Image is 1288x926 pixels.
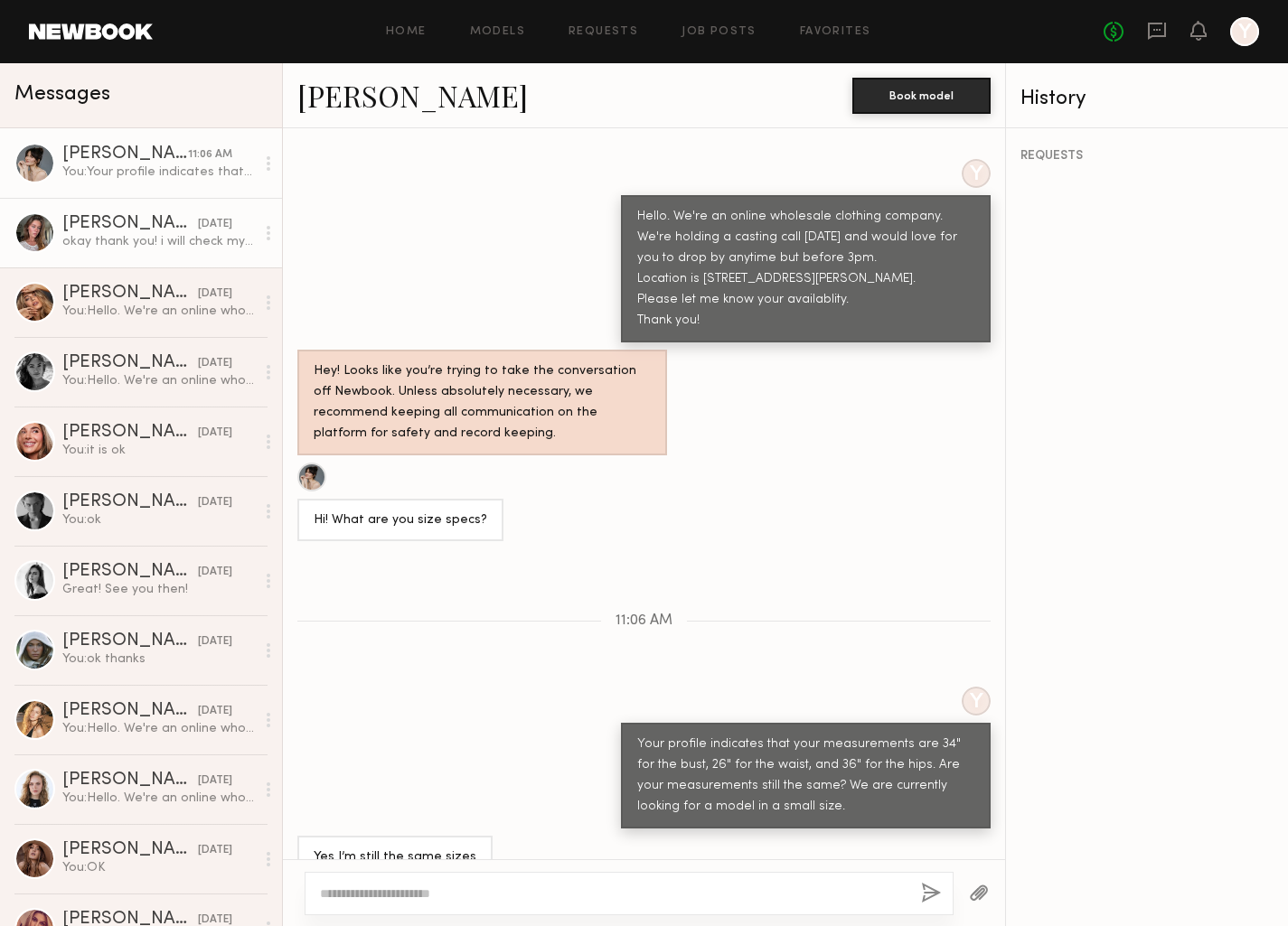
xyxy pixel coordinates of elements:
[800,26,871,38] a: Favorites
[62,354,198,372] div: [PERSON_NAME]
[62,164,255,181] div: You: Your profile indicates that your measurements are 34" for the bust, 26" for the waist, and 3...
[62,493,198,511] div: [PERSON_NAME]
[14,84,110,105] span: Messages
[1020,89,1274,109] div: History
[62,145,188,164] div: [PERSON_NAME]
[386,26,427,38] a: Home
[62,720,255,737] div: You: Hello. We're an online wholesale clothing company. You can find us by searching for hapticsu...
[198,425,232,442] div: [DATE]
[314,510,487,531] div: Hi! What are you size specs?
[62,581,255,598] div: Great! See you then!
[62,442,255,459] div: You: it is ok
[198,842,232,859] div: [DATE]
[198,494,232,511] div: [DATE]
[198,633,232,650] div: [DATE]
[852,87,991,102] a: Book model
[198,216,232,233] div: [DATE]
[62,233,255,250] div: okay thank you! i will check my availability and circle back
[62,632,198,650] div: [PERSON_NAME]
[62,285,198,303] div: [PERSON_NAME]
[314,361,651,444] div: Hey! Looks like you’re trying to take the conversation off Newbook. Unless absolutely necessary, ...
[62,563,198,581] div: [PERSON_NAME]
[682,26,757,38] a: Job Posts
[62,859,255,876] div: You: OK
[62,702,198,720] div: [PERSON_NAME]
[198,564,232,581] div: [DATE]
[62,772,198,790] div: [PERSON_NAME]
[62,215,198,233] div: [PERSON_NAME]
[198,285,232,303] div: [DATE]
[62,424,198,442] div: [PERSON_NAME]
[470,26,525,38] a: Models
[62,841,198,859] div: [PERSON_NAME]
[297,76,528,115] a: [PERSON_NAME]
[637,207,974,332] div: Hello. We're an online wholesale clothing company. We're holding a casting call [DATE] and would ...
[314,847,476,868] div: Yes I’m still the same sizes
[637,734,974,818] div: Your profile indicates that your measurements are 34" for the bust, 26" for the waist, and 36" fo...
[62,511,255,528] div: You: ok
[62,790,255,807] div: You: Hello. We're an online wholesale clothing company. You can find us by searching for hapticsu...
[62,650,255,668] div: You: ok thanks
[62,303,255,320] div: You: Hello. We're an online wholesale clothing company. We're holding a casting call [DATE] and w...
[1020,150,1274,163] div: REQUESTS
[198,703,232,720] div: [DATE]
[852,78,991,114] button: Book model
[198,772,232,790] div: [DATE]
[188,146,232,164] div: 11:06 AM
[569,26,638,38] a: Requests
[1230,17,1259,46] a: Y
[62,372,255,389] div: You: Hello. We're an online wholesale clothing company. We're holding a casting call [DATE] and w...
[616,613,672,629] span: 11:06 AM
[198,355,232,372] div: [DATE]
